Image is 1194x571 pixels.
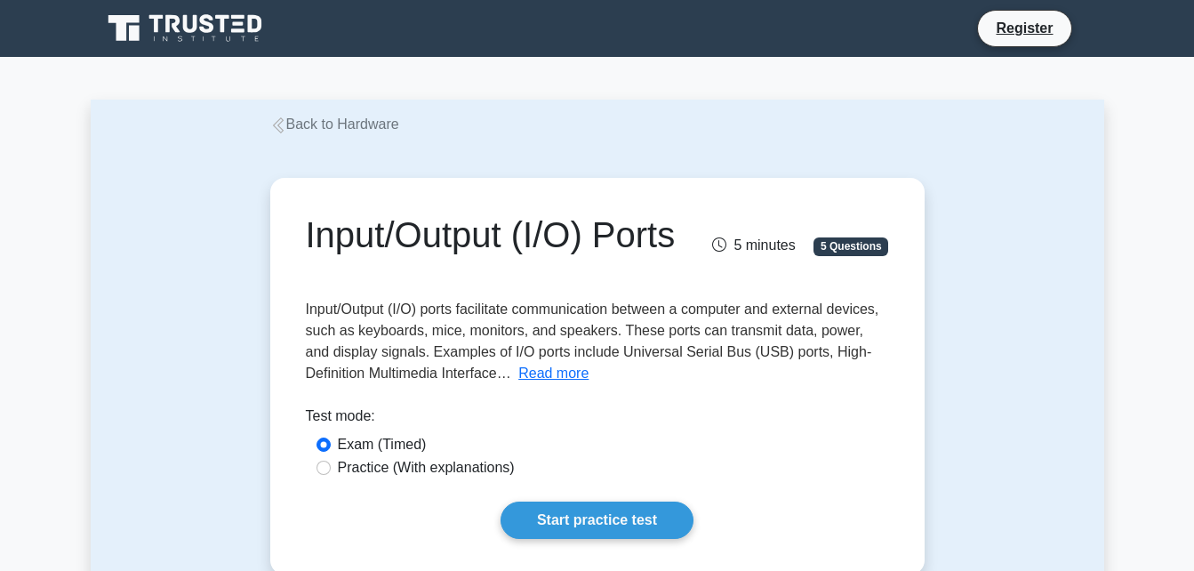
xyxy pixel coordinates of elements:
a: Back to Hardware [270,117,399,132]
label: Exam (Timed) [338,434,427,455]
span: Input/Output (I/O) ports facilitate communication between a computer and external devices, such a... [306,302,879,381]
span: 5 Questions [813,237,888,255]
label: Practice (With explanations) [338,457,515,479]
button: Read more [518,363,589,384]
h1: Input/Output (I/O) Ports [306,213,687,256]
a: Start practice test [501,502,693,539]
div: Test mode: [306,406,889,434]
a: Register [985,17,1063,39]
span: 5 minutes [712,237,795,253]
